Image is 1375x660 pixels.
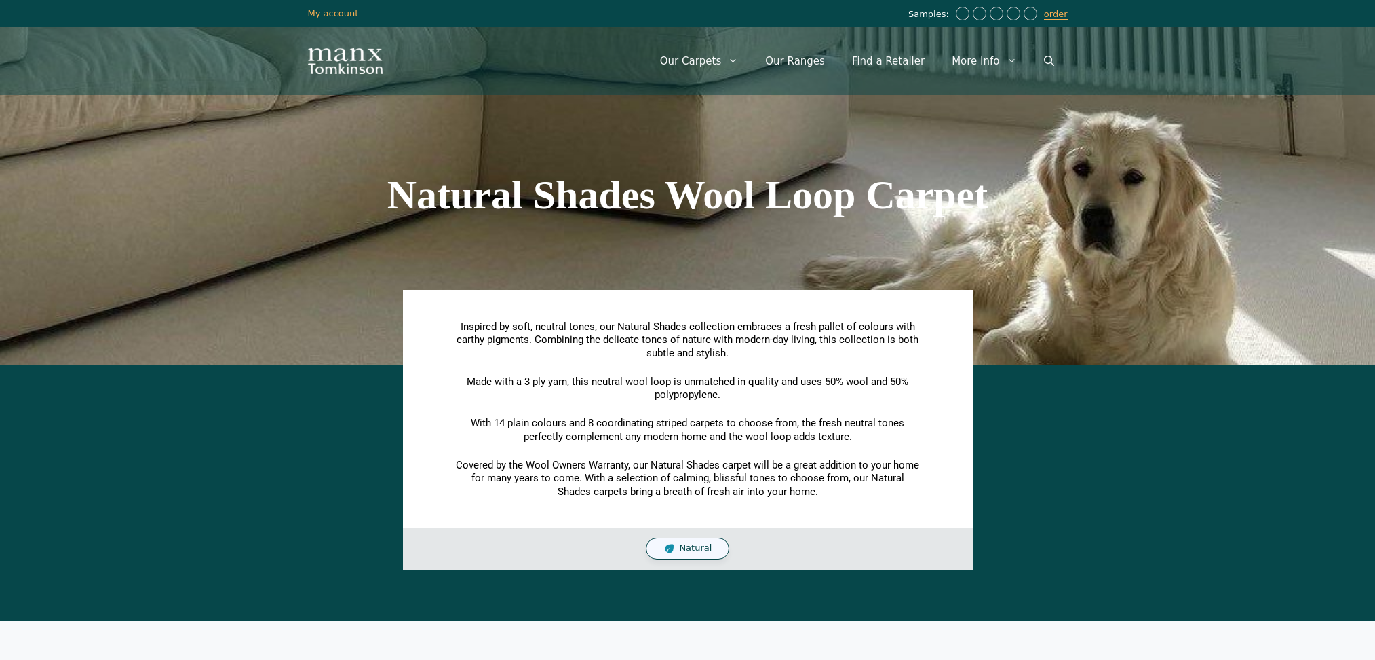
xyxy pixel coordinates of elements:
a: Open Search Bar [1030,41,1068,81]
a: My account [308,8,359,18]
a: order [1044,9,1068,20]
span: Made with a 3 ply yarn, this neutral wool loop is unmatched in quality and uses 50% wool and 50% ... [467,375,908,401]
nav: Primary [646,41,1068,81]
span: Natural [679,543,712,554]
span: Samples: [908,9,952,20]
a: Our Ranges [752,41,838,81]
span: Inspired by soft, neutral tones, our Natural Shades collection embraces a fresh pallet of colours... [457,320,918,359]
span: With 14 plain colours and 8 coordinating striped carpets to choose from, the fresh neutral tones ... [471,417,904,443]
a: More Info [938,41,1030,81]
h1: Natural Shades Wool Loop Carpet [308,175,1068,215]
img: Manx Tomkinson [308,48,383,74]
a: Our Carpets [646,41,752,81]
a: Find a Retailer [838,41,938,81]
p: Covered by the Wool Owners Warranty, our Natural Shades carpet will be a great addition to your h... [454,459,922,499]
